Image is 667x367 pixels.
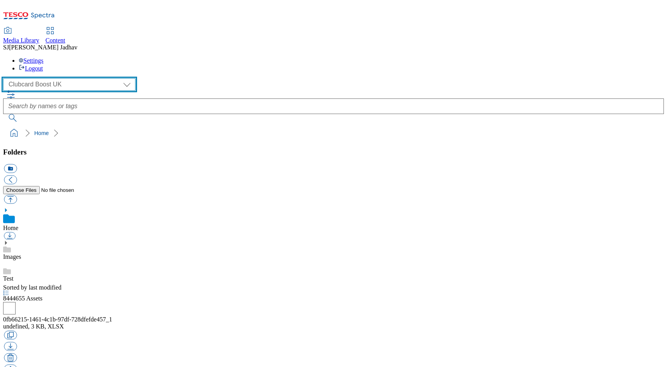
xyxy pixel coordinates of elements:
span: SJ [3,44,9,51]
nav: breadcrumb [3,126,664,140]
a: Images [3,253,21,260]
span: Sorted by last modified [3,284,62,291]
input: Search by names or tags [3,98,664,114]
a: Home [34,130,49,136]
span: Assets [3,295,42,302]
a: Settings [19,57,44,64]
a: Home [3,225,18,231]
h3: Folders [3,148,664,156]
a: home [8,127,20,139]
span: 8444655 [3,295,26,302]
div: undefined, 3 KB, XLSX [3,323,664,330]
a: Media Library [3,28,39,44]
span: Media Library [3,37,39,44]
div: 0fb66215-1461-4c1b-97df-728dfefde457_1 [3,316,664,323]
span: Content [46,37,65,44]
span: [PERSON_NAME] Jadhav [9,44,77,51]
a: Logout [19,65,43,72]
a: Content [46,28,65,44]
a: Test [3,275,13,282]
